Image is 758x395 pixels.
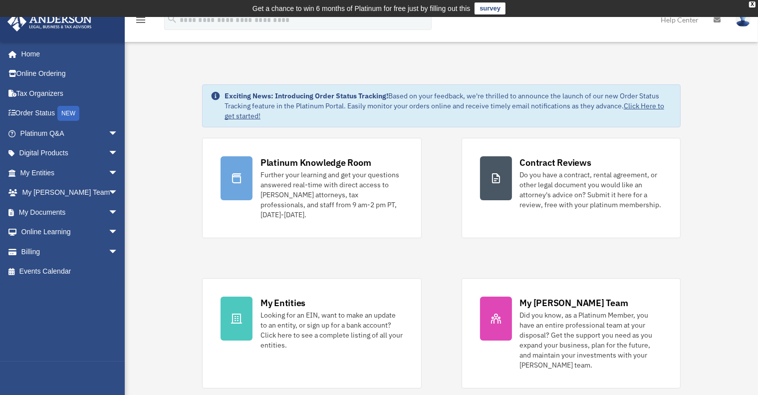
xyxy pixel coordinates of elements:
i: search [167,13,178,24]
a: Platinum Q&Aarrow_drop_down [7,123,133,143]
a: My Documentsarrow_drop_down [7,202,133,222]
a: Click Here to get started! [225,101,664,120]
a: Platinum Knowledge Room Further your learning and get your questions answered real-time with dire... [202,138,422,238]
a: My Entities Looking for an EIN, want to make an update to an entity, or sign up for a bank accoun... [202,278,422,389]
div: My Entities [260,297,305,309]
span: arrow_drop_down [108,123,128,144]
strong: Exciting News: Introducing Order Status Tracking! [225,91,388,100]
div: My [PERSON_NAME] Team [520,297,628,309]
a: My [PERSON_NAME] Teamarrow_drop_down [7,183,133,203]
div: Platinum Knowledge Room [260,156,371,169]
img: Anderson Advisors Platinum Portal [4,12,95,31]
div: Further your learning and get your questions answered real-time with direct access to [PERSON_NAM... [260,170,403,220]
a: Home [7,44,128,64]
span: arrow_drop_down [108,222,128,243]
div: NEW [57,106,79,121]
a: Digital Productsarrow_drop_down [7,143,133,163]
img: User Pic [736,12,751,27]
i: menu [135,14,147,26]
div: Do you have a contract, rental agreement, or other legal document you would like an attorney's ad... [520,170,663,210]
span: arrow_drop_down [108,202,128,223]
span: arrow_drop_down [108,242,128,262]
span: arrow_drop_down [108,183,128,203]
div: Did you know, as a Platinum Member, you have an entire professional team at your disposal? Get th... [520,310,663,370]
a: Contract Reviews Do you have a contract, rental agreement, or other legal document you would like... [462,138,681,238]
a: menu [135,17,147,26]
div: Get a chance to win 6 months of Platinum for free just by filling out this [253,2,471,14]
a: Online Learningarrow_drop_down [7,222,133,242]
a: Events Calendar [7,262,133,282]
a: Online Ordering [7,64,133,84]
a: Order StatusNEW [7,103,133,124]
div: Looking for an EIN, want to make an update to an entity, or sign up for a bank account? Click her... [260,310,403,350]
span: arrow_drop_down [108,163,128,183]
a: survey [475,2,505,14]
a: My Entitiesarrow_drop_down [7,163,133,183]
div: Contract Reviews [520,156,591,169]
div: close [749,1,756,7]
a: Tax Organizers [7,83,133,103]
span: arrow_drop_down [108,143,128,164]
a: My [PERSON_NAME] Team Did you know, as a Platinum Member, you have an entire professional team at... [462,278,681,389]
div: Based on your feedback, we're thrilled to announce the launch of our new Order Status Tracking fe... [225,91,672,121]
a: Billingarrow_drop_down [7,242,133,262]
